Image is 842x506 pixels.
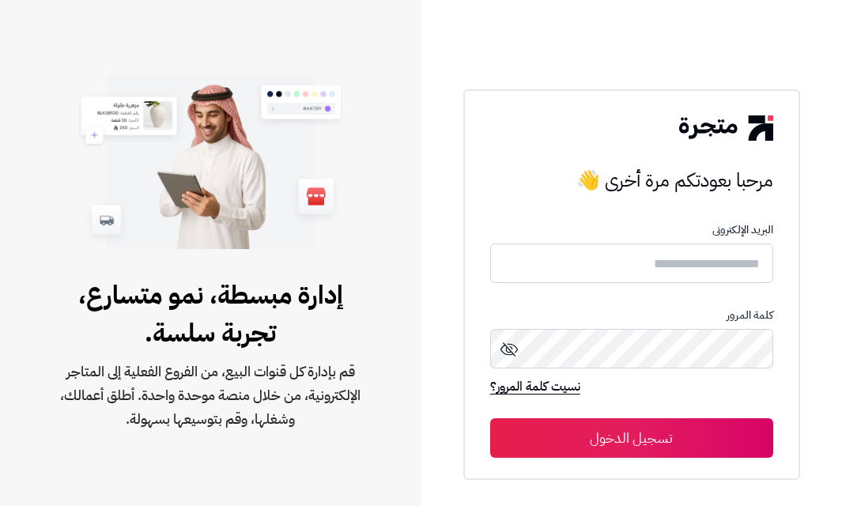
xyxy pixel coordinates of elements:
[51,276,371,352] span: إدارة مبسطة، نمو متسارع، تجربة سلسة.
[490,377,580,399] a: نسيت كلمة المرور؟
[679,115,772,141] img: logo-2.png
[490,309,773,322] p: كلمة المرور
[51,360,371,431] span: قم بإدارة كل قنوات البيع، من الفروع الفعلية إلى المتاجر الإلكترونية، من خلال منصة موحدة واحدة. أط...
[490,224,773,236] p: البريد الإلكترونى
[490,164,773,196] h3: مرحبا بعودتكم مرة أخرى 👋
[490,418,773,458] button: تسجيل الدخول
